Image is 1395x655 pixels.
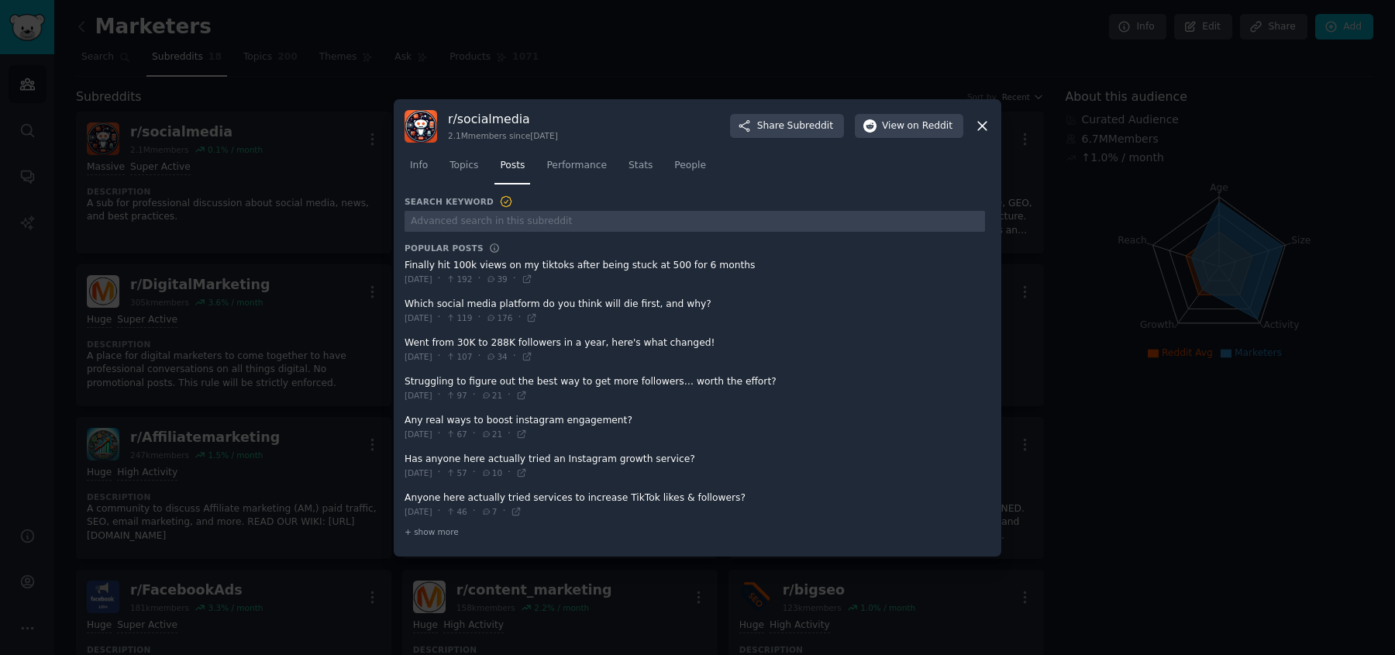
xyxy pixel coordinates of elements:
span: · [438,505,441,519]
span: [DATE] [405,351,432,362]
span: · [438,311,441,325]
span: 21 [481,390,502,401]
div: 2.1M members since [DATE] [448,130,558,141]
input: Advanced search in this subreddit [405,211,985,232]
span: · [473,388,476,402]
span: · [477,350,480,364]
span: · [477,272,480,286]
span: 176 [486,312,512,323]
span: · [438,427,441,441]
span: 97 [446,390,467,401]
span: People [674,159,706,173]
span: [DATE] [405,312,432,323]
span: · [477,311,480,325]
span: · [438,272,441,286]
h3: Popular Posts [405,243,484,253]
span: [DATE] [405,390,432,401]
a: Topics [444,153,484,185]
a: Performance [541,153,612,185]
h3: Search Keyword [405,195,513,209]
span: Topics [449,159,478,173]
span: · [473,466,476,480]
span: Subreddit [787,119,833,133]
span: 57 [446,467,467,478]
span: [DATE] [405,506,432,517]
span: Posts [500,159,525,173]
a: Posts [494,153,530,185]
span: · [513,350,516,364]
span: · [438,350,441,364]
span: 67 [446,429,467,440]
span: · [438,388,441,402]
span: Performance [546,159,607,173]
a: People [669,153,711,185]
span: [DATE] [405,274,432,284]
span: · [502,505,505,519]
span: 46 [446,506,467,517]
button: ShareSubreddit [730,114,844,139]
span: + show more [405,526,459,537]
span: · [473,505,476,519]
h3: r/ socialmedia [448,111,558,127]
span: 21 [481,429,502,440]
a: Stats [623,153,658,185]
button: Viewon Reddit [855,114,963,139]
span: · [508,427,511,441]
span: · [508,388,511,402]
span: [DATE] [405,429,432,440]
span: · [508,466,511,480]
img: socialmedia [405,110,437,143]
a: Info [405,153,433,185]
span: Share [757,119,833,133]
span: · [438,466,441,480]
span: 107 [446,351,472,362]
span: 34 [486,351,507,362]
span: 119 [446,312,472,323]
span: 10 [481,467,502,478]
span: [DATE] [405,467,432,478]
span: 39 [486,274,507,284]
span: View [882,119,952,133]
span: 192 [446,274,472,284]
span: Stats [629,159,653,173]
span: · [513,272,516,286]
span: Info [410,159,428,173]
span: on Reddit [908,119,952,133]
span: · [473,427,476,441]
span: · [518,311,521,325]
span: 7 [481,506,498,517]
